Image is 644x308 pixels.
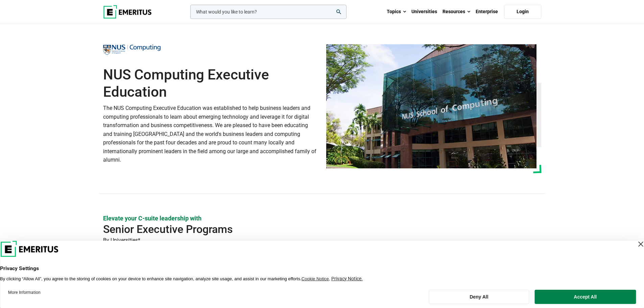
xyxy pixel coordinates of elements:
img: NUS Computing Executive Education [326,44,536,168]
a: Login [504,5,541,19]
p: The NUS Computing Executive Education was established to help business leaders and computing prof... [103,104,318,164]
img: NUS Computing Executive Education [103,45,161,55]
p: Elevate your C-suite leadership with [103,214,541,222]
h2: Senior Executive Programs [103,222,497,236]
h1: NUS Computing Executive Education [103,66,318,100]
input: woocommerce-product-search-field-0 [190,5,347,19]
p: By Universities* [103,236,541,245]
